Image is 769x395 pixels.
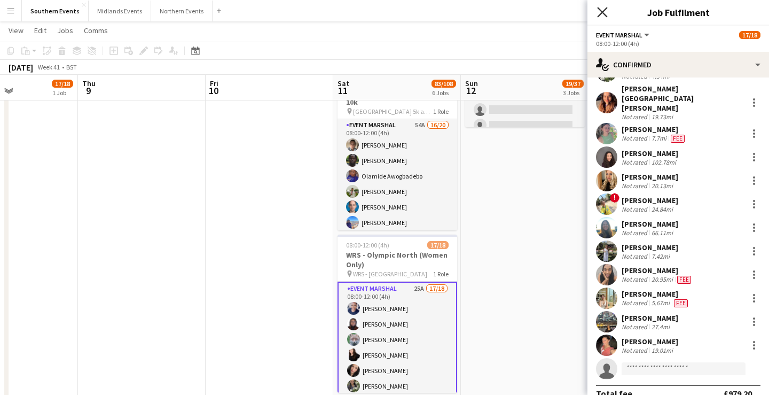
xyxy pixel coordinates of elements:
[427,241,449,249] span: 17/18
[562,80,584,88] span: 19/37
[596,31,642,39] span: Event Marshal
[649,299,672,307] div: 5.67mi
[672,299,690,307] div: Crew has different fees then in role
[53,24,77,37] a: Jobs
[622,299,649,307] div: Not rated
[210,79,218,88] span: Fri
[622,172,678,182] div: [PERSON_NAME]
[649,323,672,331] div: 27.4mi
[433,270,449,278] span: 1 Role
[57,26,73,35] span: Jobs
[34,26,46,35] span: Edit
[432,89,456,97] div: 6 Jobs
[464,84,478,97] span: 12
[353,270,427,278] span: WRS - [GEOGRAPHIC_DATA]
[22,1,89,21] button: Southern Events
[622,149,678,158] div: [PERSON_NAME]
[336,84,349,97] span: 11
[431,80,456,88] span: 83/108
[622,84,743,113] div: [PERSON_NAME] [GEOGRAPHIC_DATA][PERSON_NAME]
[649,275,675,284] div: 20.95mi
[82,79,96,88] span: Thu
[649,205,675,213] div: 24.84mi
[610,193,619,203] span: !
[151,1,213,21] button: Northern Events
[671,135,685,143] span: Fee
[346,241,389,249] span: 08:00-12:00 (4h)
[677,276,691,284] span: Fee
[465,79,478,88] span: Sun
[338,72,457,230] app-job-card: 08:00-12:00 (4h)16/20[GEOGRAPHIC_DATA] 5k and 10k [GEOGRAPHIC_DATA] 5k and 10k1 RoleEvent Marshal...
[587,5,769,19] h3: Job Fulfilment
[739,31,760,39] span: 17/18
[649,346,675,354] div: 19.01mi
[81,84,96,97] span: 9
[622,346,649,354] div: Not rated
[338,235,457,393] app-job-card: 08:00-12:00 (4h)17/18WRS - Olympic North (Women Only) WRS - [GEOGRAPHIC_DATA]1 RoleEvent Marshal2...
[622,243,678,252] div: [PERSON_NAME]
[622,313,678,323] div: [PERSON_NAME]
[66,63,77,71] div: BST
[9,26,23,35] span: View
[52,89,73,97] div: 1 Job
[4,24,28,37] a: View
[622,275,649,284] div: Not rated
[622,196,678,205] div: [PERSON_NAME]
[649,158,678,166] div: 102.78mi
[622,205,649,213] div: Not rated
[649,182,675,190] div: 20.13mi
[622,125,687,134] div: [PERSON_NAME]
[622,266,693,275] div: [PERSON_NAME]
[622,158,649,166] div: Not rated
[587,52,769,78] div: Confirmed
[338,79,349,88] span: Sat
[649,113,675,121] div: 19.73mi
[80,24,112,37] a: Comms
[30,24,51,37] a: Edit
[622,337,678,346] div: [PERSON_NAME]
[622,252,649,260] div: Not rated
[208,84,218,97] span: 10
[52,80,73,88] span: 17/18
[84,26,108,35] span: Comms
[675,275,693,284] div: Crew has different fees then in role
[669,134,687,143] div: Crew has different fees then in role
[433,107,449,115] span: 1 Role
[353,107,433,115] span: [GEOGRAPHIC_DATA] 5k and 10k
[622,229,649,237] div: Not rated
[622,134,649,143] div: Not rated
[622,113,649,121] div: Not rated
[622,182,649,190] div: Not rated
[338,250,457,269] h3: WRS - Olympic North (Women Only)
[649,252,672,260] div: 7.42mi
[674,299,688,307] span: Fee
[596,40,760,48] div: 08:00-12:00 (4h)
[596,31,651,39] button: Event Marshal
[622,323,649,331] div: Not rated
[563,89,583,97] div: 3 Jobs
[9,62,33,73] div: [DATE]
[622,289,690,299] div: [PERSON_NAME]
[649,134,669,143] div: 7.7mi
[622,219,678,229] div: [PERSON_NAME]
[649,229,675,237] div: 66.11mi
[35,63,62,71] span: Week 41
[89,1,151,21] button: Midlands Events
